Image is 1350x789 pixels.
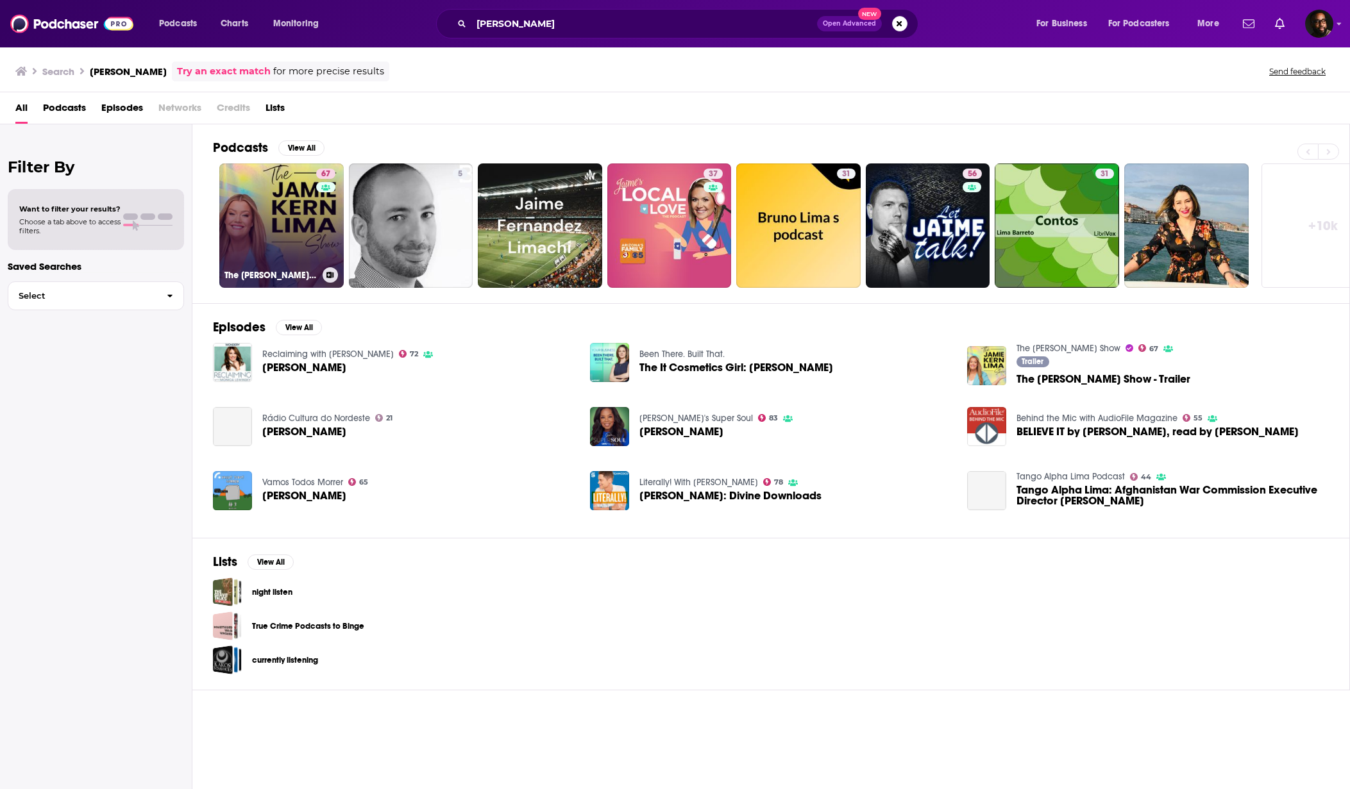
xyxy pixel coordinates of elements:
span: 56 [968,168,977,181]
a: Jamie Kern Lima: Divine Downloads [639,490,822,501]
button: open menu [1027,13,1103,34]
button: open menu [150,13,214,34]
a: night listen [252,585,292,599]
a: All [15,97,28,124]
h2: Filter By [8,158,184,176]
a: The It Cosmetics Girl: Jaime Kern Lima [639,362,833,373]
button: open menu [1100,13,1188,34]
button: View All [278,140,325,156]
span: For Podcasters [1108,15,1170,33]
span: [PERSON_NAME] [639,426,723,437]
img: BELIEVE IT by Jamie Kern Lima, read by Jamie Kern Lima [967,407,1006,446]
img: The It Cosmetics Girl: Jaime Kern Lima [590,343,629,382]
span: The It Cosmetics Girl: [PERSON_NAME] [639,362,833,373]
img: Jamie Kern Lima [590,407,629,446]
a: JAIME LIMA [213,407,252,446]
img: Jamie Kern Lima: Divine Downloads [590,471,629,510]
span: Want to filter your results? [19,204,121,213]
a: 56 [963,169,982,179]
button: View All [248,554,294,570]
a: EpisodesView All [213,319,322,335]
span: Monitoring [273,15,319,33]
span: Open Advanced [823,21,876,27]
a: currently listening [213,645,242,674]
span: [PERSON_NAME] [262,426,346,437]
img: Jaime Kern Lima [213,343,252,382]
span: 67 [1149,346,1158,352]
span: Charts [221,15,248,33]
span: Select [8,292,156,300]
span: 37 [709,168,718,181]
a: The Jamie Kern Lima Show [1017,343,1120,354]
a: Rádio Cultura do Nordeste [262,413,370,424]
a: Jaime Kern Lima [262,362,346,373]
a: 21 [375,414,393,422]
a: True Crime Podcasts to Binge [252,619,364,633]
a: Show notifications dropdown [1270,13,1290,35]
span: Podcasts [159,15,197,33]
img: Podchaser - Follow, Share and Rate Podcasts [10,12,133,36]
a: 72 [399,350,419,358]
a: 31 [995,163,1119,288]
span: for more precise results [273,64,384,79]
span: For Business [1036,15,1087,33]
a: Vamos Todos Morrer [262,477,343,488]
img: The Jamie Kern Lima Show - Trailer [967,346,1006,385]
a: 44 [1130,473,1152,481]
span: Trailer [1022,358,1043,365]
span: More [1197,15,1219,33]
span: 55 [1194,415,1202,421]
span: [PERSON_NAME] [262,362,346,373]
input: Search podcasts, credits, & more... [471,13,817,34]
span: Credits [217,97,250,124]
a: 56 [866,163,990,288]
a: 37 [607,163,732,288]
button: open menu [1188,13,1235,34]
h3: [PERSON_NAME] [90,65,167,78]
span: 72 [410,351,418,357]
span: [PERSON_NAME]: Divine Downloads [639,490,822,501]
a: Podcasts [43,97,86,124]
button: open menu [264,13,335,34]
a: Episodes [101,97,143,124]
a: 67 [1138,344,1159,352]
span: 31 [1101,168,1109,181]
a: Behind the Mic with AudioFile Magazine [1017,413,1177,424]
a: BELIEVE IT by Jamie Kern Lima, read by Jamie Kern Lima [1017,426,1299,437]
div: Search podcasts, credits, & more... [448,9,931,38]
a: Charts [212,13,256,34]
button: Show profile menu [1305,10,1333,38]
span: 67 [321,168,330,181]
span: 5 [458,168,462,181]
a: PodcastsView All [213,140,325,156]
img: Jaime de Magalhães Lima [213,471,252,510]
h3: The [PERSON_NAME] Show [224,270,317,281]
span: Networks [158,97,201,124]
a: Show notifications dropdown [1238,13,1260,35]
a: Tango Alpha Lima Podcast [1017,471,1125,482]
h2: Podcasts [213,140,268,156]
a: Jaime de Magalhães Lima [262,490,346,501]
span: BELIEVE IT by [PERSON_NAME], read by [PERSON_NAME] [1017,426,1299,437]
p: Saved Searches [8,260,184,272]
a: Been There. Built That. [639,349,725,360]
span: 78 [774,479,783,485]
a: 67The [PERSON_NAME] Show [219,163,344,288]
span: 44 [1141,474,1151,480]
a: 65 [348,478,369,486]
a: Try an exact match [177,64,271,79]
a: Reclaiming with Monica Lewinsky [262,349,394,360]
a: night listen [213,577,242,606]
button: Select [8,281,184,310]
button: Send feedback [1265,66,1329,77]
a: True Crime Podcasts to Binge [213,611,242,640]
